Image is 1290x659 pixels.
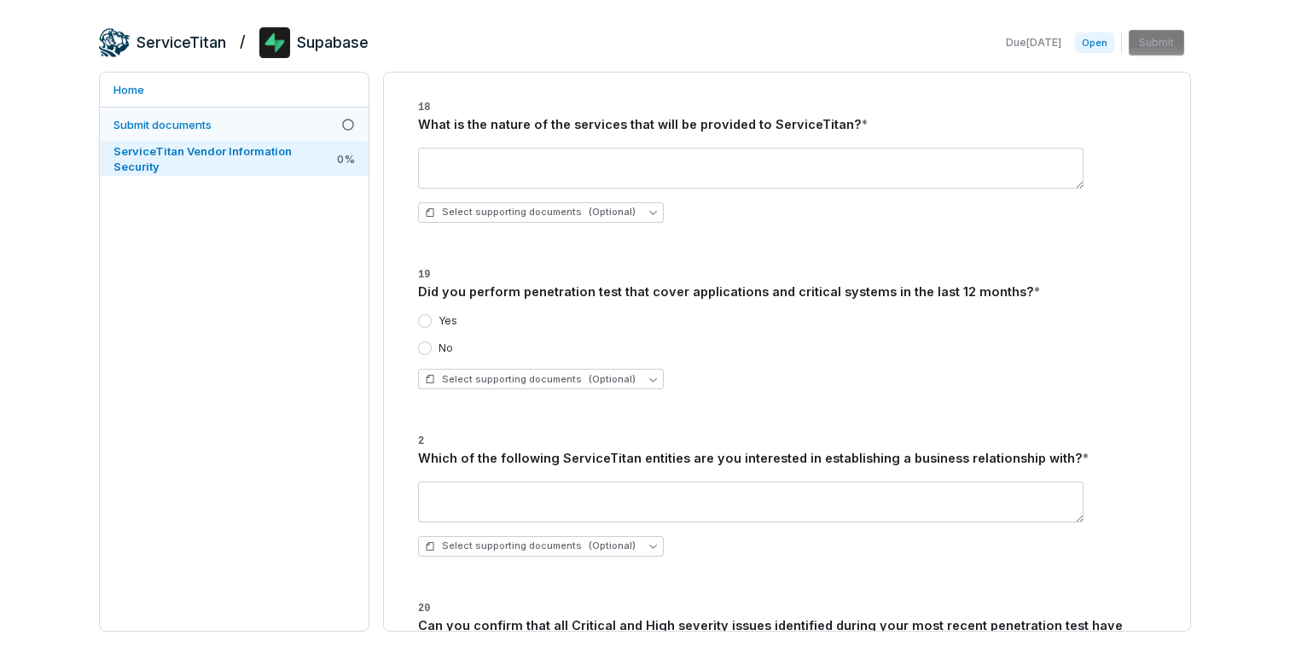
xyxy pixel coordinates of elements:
h2: ServiceTitan [137,32,226,54]
label: Yes [439,314,457,328]
span: 2 [418,435,424,447]
a: Submit documents [100,108,369,142]
h2: / [240,27,246,53]
h2: Supabase [297,32,369,54]
div: Did you perform penetration test that cover applications and critical systems in the last 12 months? [418,283,1156,301]
span: 19 [418,269,430,281]
span: 18 [418,102,430,114]
span: Due [DATE] [1006,36,1061,50]
span: Submit documents [113,118,212,131]
span: 20 [418,603,430,615]
span: Select supporting documents [425,373,636,386]
a: Home [100,73,369,107]
span: Open [1075,32,1114,53]
span: (Optional) [589,539,636,552]
div: Which of the following ServiceTitan entities are you interested in establishing a business relati... [418,449,1156,468]
span: 0 % [337,151,355,166]
span: ServiceTitan Vendor Information Security [113,144,292,173]
span: (Optional) [589,373,636,386]
div: What is the nature of the services that will be provided to ServiceTitan? [418,115,1156,134]
span: (Optional) [589,206,636,219]
div: Can you confirm that all Critical and High severity issues identified during your most recent pen... [418,616,1156,654]
label: No [439,341,453,355]
span: Select supporting documents [425,539,636,552]
span: Select supporting documents [425,206,636,219]
a: ServiceTitan Vendor Information Security0% [100,142,369,176]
